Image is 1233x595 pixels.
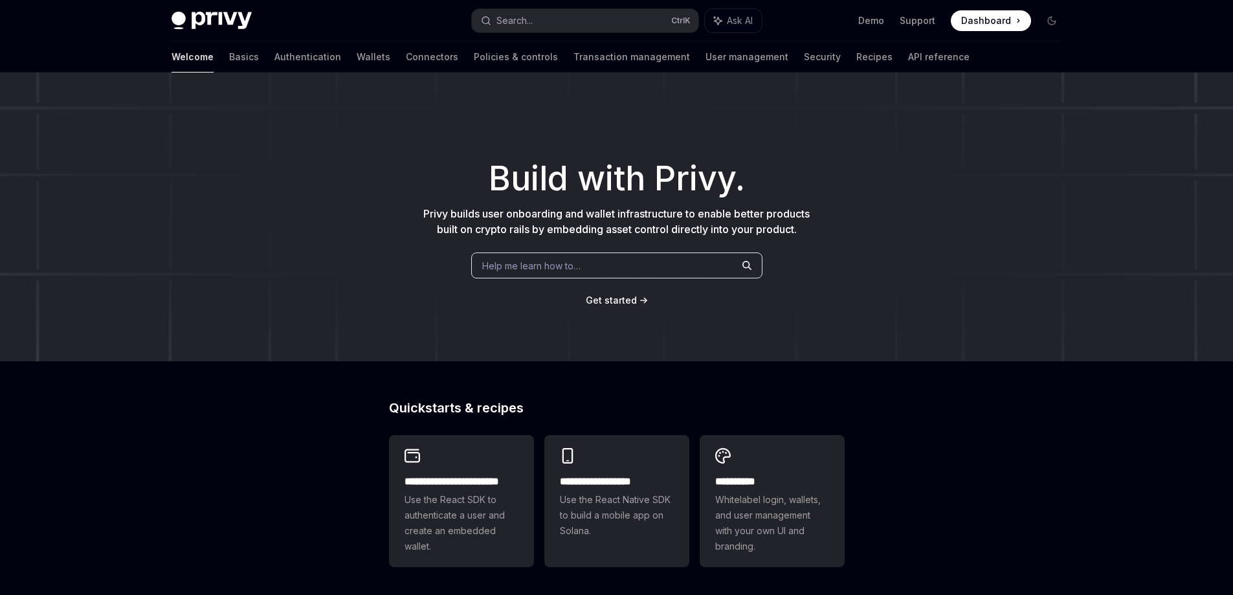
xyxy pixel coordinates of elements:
[489,167,745,190] span: Build with Privy.
[705,41,788,73] a: User management
[474,41,558,73] a: Policies & controls
[951,10,1031,31] a: Dashboard
[727,14,753,27] span: Ask AI
[1041,10,1062,31] button: Toggle dark mode
[405,492,518,554] span: Use the React SDK to authenticate a user and create an embedded wallet.
[496,13,533,28] div: Search...
[671,16,691,26] span: Ctrl K
[172,41,214,73] a: Welcome
[482,259,581,273] span: Help me learn how to…
[856,41,893,73] a: Recipes
[804,41,841,73] a: Security
[586,294,637,307] a: Get started
[389,401,524,414] span: Quickstarts & recipes
[705,9,762,32] button: Ask AI
[560,492,674,539] span: Use the React Native SDK to build a mobile app on Solana.
[472,9,698,32] button: Search...CtrlK
[573,41,690,73] a: Transaction management
[229,41,259,73] a: Basics
[908,41,970,73] a: API reference
[900,14,935,27] a: Support
[544,435,689,567] a: **** **** **** ***Use the React Native SDK to build a mobile app on Solana.
[586,295,637,306] span: Get started
[172,12,252,30] img: dark logo
[423,207,810,236] span: Privy builds user onboarding and wallet infrastructure to enable better products built on crypto ...
[274,41,341,73] a: Authentication
[700,435,845,567] a: **** *****Whitelabel login, wallets, and user management with your own UI and branding.
[715,492,829,554] span: Whitelabel login, wallets, and user management with your own UI and branding.
[357,41,390,73] a: Wallets
[961,14,1011,27] span: Dashboard
[858,14,884,27] a: Demo
[406,41,458,73] a: Connectors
